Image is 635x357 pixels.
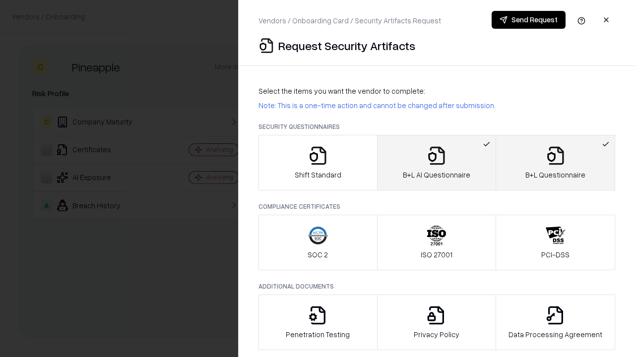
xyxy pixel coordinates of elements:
p: Penetration Testing [286,329,350,340]
p: SOC 2 [308,249,328,260]
p: Data Processing Agreement [508,329,602,340]
button: Privacy Policy [377,295,497,350]
p: Note: This is a one-time action and cannot be changed after submission. [258,100,615,111]
p: B+L AI Questionnaire [403,170,470,180]
button: Send Request [492,11,566,29]
p: PCI-DSS [541,249,570,260]
button: B+L Questionnaire [496,135,615,190]
p: Security Questionnaires [258,122,615,131]
p: ISO 27001 [421,249,452,260]
p: Request Security Artifacts [278,38,415,54]
button: ISO 27001 [377,215,497,270]
p: B+L Questionnaire [525,170,585,180]
p: Shift Standard [295,170,341,180]
p: Privacy Policy [414,329,459,340]
button: Data Processing Agreement [496,295,615,350]
button: PCI-DSS [496,215,615,270]
button: B+L AI Questionnaire [377,135,497,190]
p: Vendors / Onboarding Card / Security Artifacts Request [258,15,441,26]
p: Select the items you want the vendor to complete: [258,86,615,96]
p: Additional Documents [258,282,615,291]
button: Shift Standard [258,135,378,190]
button: Penetration Testing [258,295,378,350]
p: Compliance Certificates [258,202,615,211]
button: SOC 2 [258,215,378,270]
